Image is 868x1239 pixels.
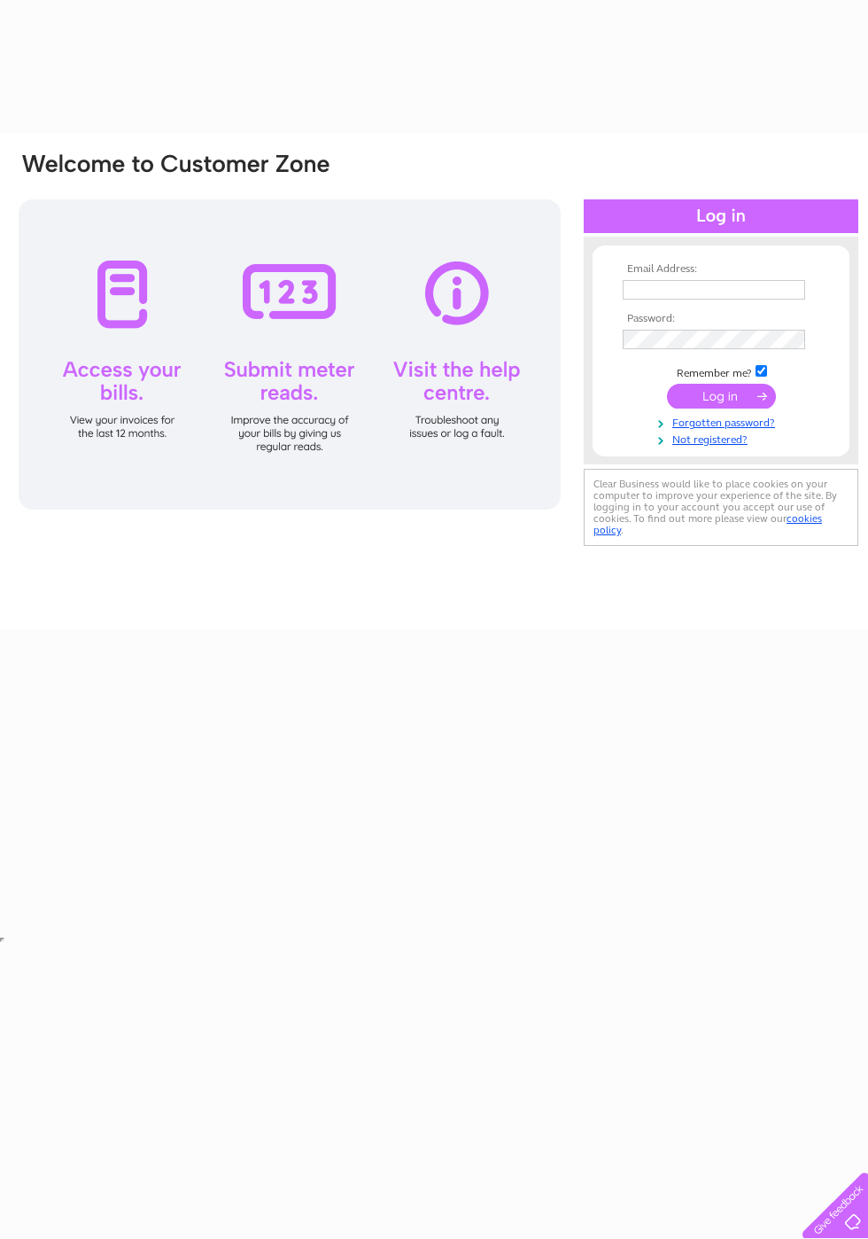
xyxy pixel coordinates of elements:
[623,430,824,447] a: Not registered?
[618,362,824,380] td: Remember me?
[623,413,824,430] a: Forgotten password?
[618,313,824,325] th: Password:
[618,263,824,276] th: Email Address:
[667,384,776,409] input: Submit
[584,469,858,546] div: Clear Business would like to place cookies on your computer to improve your experience of the sit...
[593,512,822,536] a: cookies policy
